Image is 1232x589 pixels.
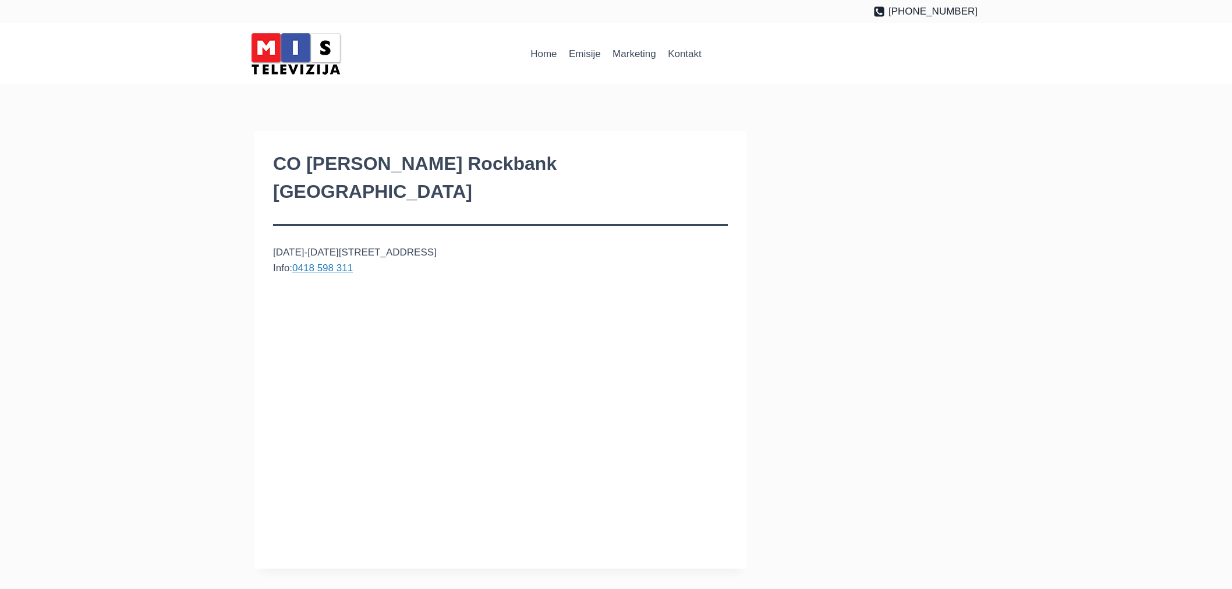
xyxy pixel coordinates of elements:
[273,244,728,276] p: [DATE]-[DATE][STREET_ADDRESS] Info:
[662,40,707,68] a: Kontakt
[273,294,728,550] iframe: CO Sv Petka Rockbank VIC | Paraćinsko Veče | 20st Sep 2025
[525,40,563,68] a: Home
[292,262,353,274] a: 0418 598 311
[246,29,345,79] img: MIS Television
[273,150,728,205] h1: CO [PERSON_NAME] Rockbank [GEOGRAPHIC_DATA]
[888,3,978,19] span: [PHONE_NUMBER]
[873,3,978,19] a: [PHONE_NUMBER]
[607,40,662,68] a: Marketing
[525,40,707,68] nav: Primary Navigation
[563,40,607,68] a: Emisije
